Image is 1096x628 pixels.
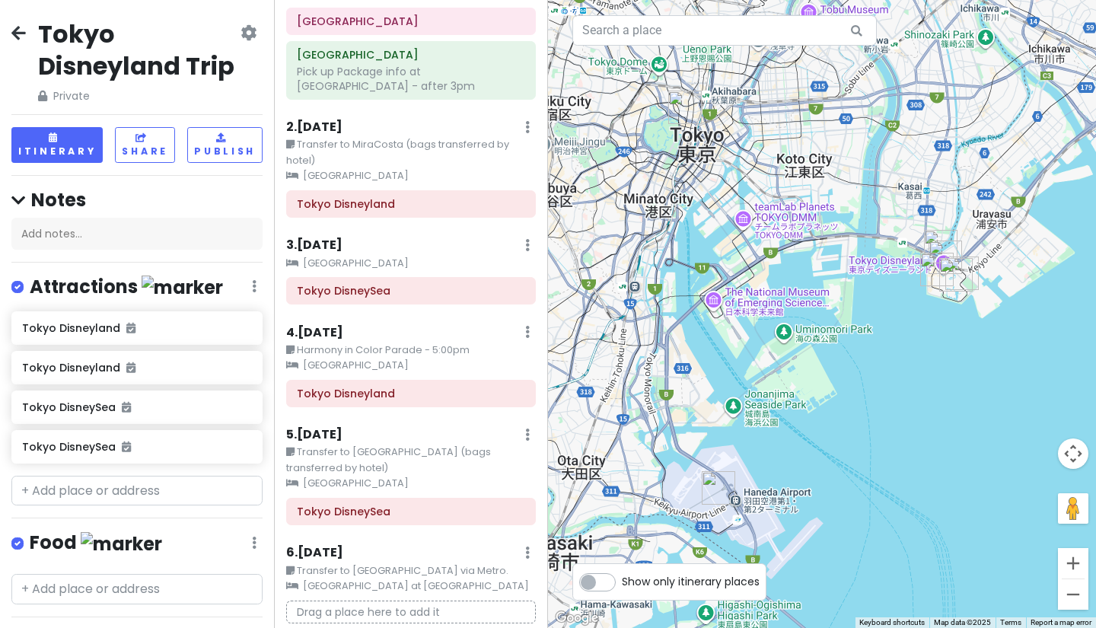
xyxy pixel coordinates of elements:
button: Keyboard shortcuts [859,617,925,628]
span: Private [38,88,237,104]
h6: Tokyo Disneyland [22,361,251,375]
small: Transfer to MiraCosta (bags transferred by hotel) [286,137,536,168]
h6: 2 . [DATE] [286,120,342,135]
div: Tokyo DisneySea Hotel MiraCosta [945,257,979,290]
i: Added to itinerary [126,323,135,333]
i: Added to itinerary [122,402,131,413]
h6: Tokyo Disneyland [22,321,251,335]
i: Added to itinerary [122,442,131,452]
button: Drag Pegman onto the map to open Street View [1058,493,1088,524]
h6: Tokyo DisneySea Hotel MiraCosta [297,48,525,62]
small: [GEOGRAPHIC_DATA] [286,358,536,373]
button: Itinerary [11,127,103,163]
a: Report a map error [1031,618,1091,626]
div: Pick up Package info at [GEOGRAPHIC_DATA] - after 3pm [297,65,525,92]
button: Zoom in [1058,548,1088,579]
div: Add notes... [11,218,263,250]
button: Map camera controls [1058,438,1088,469]
h6: Tokyo DisneySea [297,505,525,518]
h6: 3 . [DATE] [286,237,342,253]
h6: Tokyo DisneySea [22,400,251,414]
h6: 4 . [DATE] [286,325,343,341]
button: Zoom out [1058,579,1088,610]
small: Transfer to [GEOGRAPHIC_DATA] via Metro. [286,563,536,579]
span: Show only itinerary places [622,573,760,590]
h6: 5 . [DATE] [286,427,342,443]
small: [GEOGRAPHIC_DATA] [286,256,536,271]
h4: Food [30,531,162,556]
h6: Tokyo Disneyland [297,387,525,400]
small: Transfer to [GEOGRAPHIC_DATA] (bags transferred by hotel) [286,445,536,476]
a: Open this area in Google Maps (opens a new window) [552,608,602,628]
small: [GEOGRAPHIC_DATA] at [GEOGRAPHIC_DATA] [286,579,536,594]
small: Harmony in Color Parade - 5:00pm [286,343,536,358]
h6: 6 . [DATE] [286,545,343,561]
i: Added to itinerary [126,362,135,373]
div: Tokyo DisneySea [939,258,973,292]
button: Publish [187,127,263,163]
button: Share [115,127,175,163]
input: Search a place [572,15,877,46]
input: + Add place or address [11,574,263,604]
div: Tokyo Disneyland [929,241,962,274]
h6: Tokyo Disneyland [297,197,525,211]
input: + Add place or address [11,476,263,506]
small: [GEOGRAPHIC_DATA] [286,476,536,491]
small: [GEOGRAPHIC_DATA] [286,168,536,183]
div: Haneda Airport [702,471,735,505]
div: Tokyo DisneySea Fantasy Springs Hotel [920,253,954,286]
img: marker [81,532,162,556]
img: Google [552,608,602,628]
img: marker [142,276,223,299]
h4: Notes [11,188,263,212]
h6: Haneda Airport [297,14,525,28]
h4: Attractions [30,275,223,300]
h6: Tokyo DisneySea [22,440,251,454]
a: Terms (opens in new tab) [1000,618,1021,626]
p: Drag a place here to add it [286,601,536,624]
h6: Tokyo DisneySea [297,284,525,298]
h2: Tokyo Disneyland Trip [38,18,237,81]
span: Map data ©2025 [934,618,991,626]
div: Four Seasons Hotel Tokyo at Otemachi [668,91,702,124]
div: Tokyo Disneyland Hotel [924,230,957,263]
